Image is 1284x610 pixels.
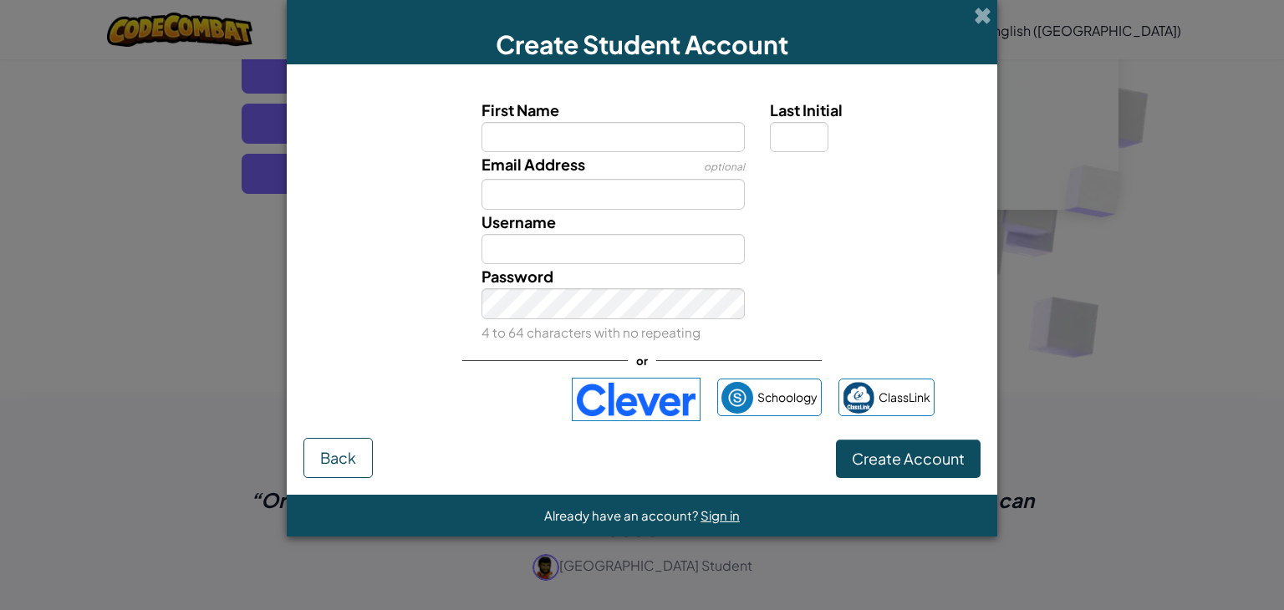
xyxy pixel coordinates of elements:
img: schoology.png [721,382,753,414]
span: or [628,348,656,373]
span: Create Student Account [496,28,788,60]
span: Username [481,212,556,231]
span: Schoology [757,385,818,409]
small: 4 to 64 characters with no repeating [481,324,701,340]
img: clever-logo-blue.png [572,378,701,421]
a: Sign in [701,507,740,523]
span: Last Initial [770,100,843,119]
iframe: ปุ่มลงชื่อเข้าใช้ด้วย Google [341,381,563,418]
span: Password [481,267,553,286]
img: classlink-logo-small.png [843,382,874,414]
span: First Name [481,100,559,119]
span: optional [704,160,745,173]
span: Email Address [481,155,585,174]
button: Create Account [836,440,981,478]
span: Back [320,448,356,467]
button: Back [303,438,373,478]
span: ClassLink [879,385,930,409]
span: Create Account [852,449,965,468]
span: Already have an account? [544,507,701,523]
